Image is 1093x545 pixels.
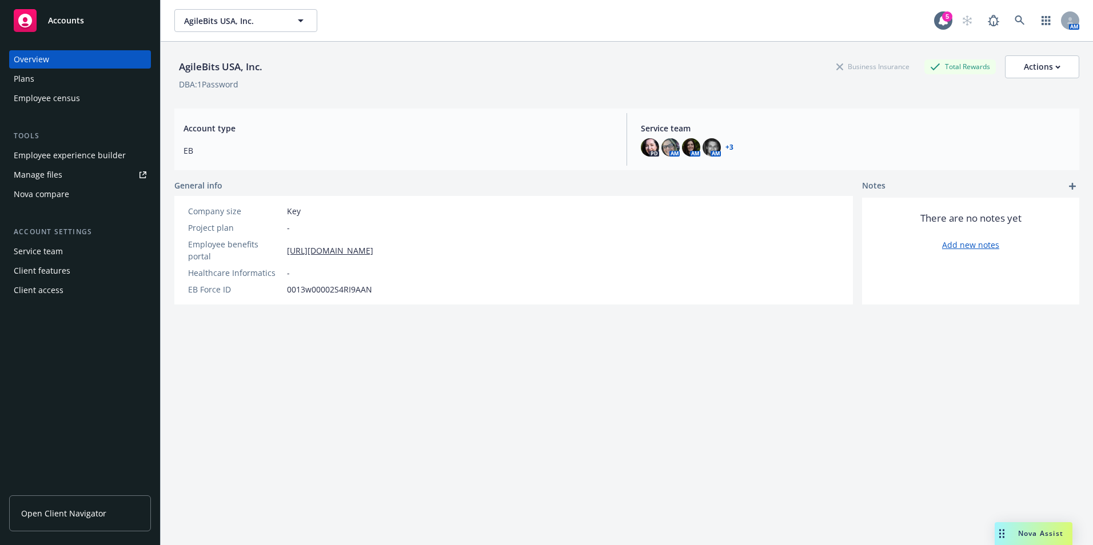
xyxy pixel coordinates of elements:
[287,245,373,257] a: [URL][DOMAIN_NAME]
[9,242,151,261] a: Service team
[188,238,282,262] div: Employee benefits portal
[174,179,222,191] span: General info
[184,145,613,157] span: EB
[9,185,151,203] a: Nova compare
[1066,179,1079,193] a: add
[1005,55,1079,78] button: Actions
[9,146,151,165] a: Employee experience builder
[184,122,613,134] span: Account type
[287,205,301,217] span: Key
[661,138,680,157] img: photo
[1035,9,1058,32] a: Switch app
[14,50,49,69] div: Overview
[188,205,282,217] div: Company size
[942,239,999,251] a: Add new notes
[862,179,885,193] span: Notes
[942,11,952,22] div: 5
[14,262,70,280] div: Client features
[9,226,151,238] div: Account settings
[703,138,721,157] img: photo
[287,267,290,279] span: -
[14,70,34,88] div: Plans
[174,59,267,74] div: AgileBits USA, Inc.
[14,185,69,203] div: Nova compare
[9,70,151,88] a: Plans
[995,522,1072,545] button: Nova Assist
[1024,56,1060,78] div: Actions
[48,16,84,25] span: Accounts
[9,166,151,184] a: Manage files
[14,281,63,299] div: Client access
[179,78,238,90] div: DBA: 1Password
[14,89,80,107] div: Employee census
[188,222,282,234] div: Project plan
[641,138,659,157] img: photo
[956,9,979,32] a: Start snowing
[682,138,700,157] img: photo
[920,211,1022,225] span: There are no notes yet
[9,130,151,142] div: Tools
[9,89,151,107] a: Employee census
[9,262,151,280] a: Client features
[9,50,151,69] a: Overview
[184,15,283,27] span: AgileBits USA, Inc.
[287,222,290,234] span: -
[14,166,62,184] div: Manage files
[9,281,151,299] a: Client access
[725,144,733,151] a: +3
[1008,9,1031,32] a: Search
[9,5,151,37] a: Accounts
[287,283,372,295] span: 0013w00002S4RI9AAN
[21,507,106,519] span: Open Client Navigator
[14,146,126,165] div: Employee experience builder
[188,283,282,295] div: EB Force ID
[174,9,317,32] button: AgileBits USA, Inc.
[14,242,63,261] div: Service team
[995,522,1009,545] div: Drag to move
[1018,528,1063,538] span: Nova Assist
[641,122,1070,134] span: Service team
[924,59,996,74] div: Total Rewards
[982,9,1005,32] a: Report a Bug
[831,59,915,74] div: Business Insurance
[188,267,282,279] div: Healthcare Informatics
